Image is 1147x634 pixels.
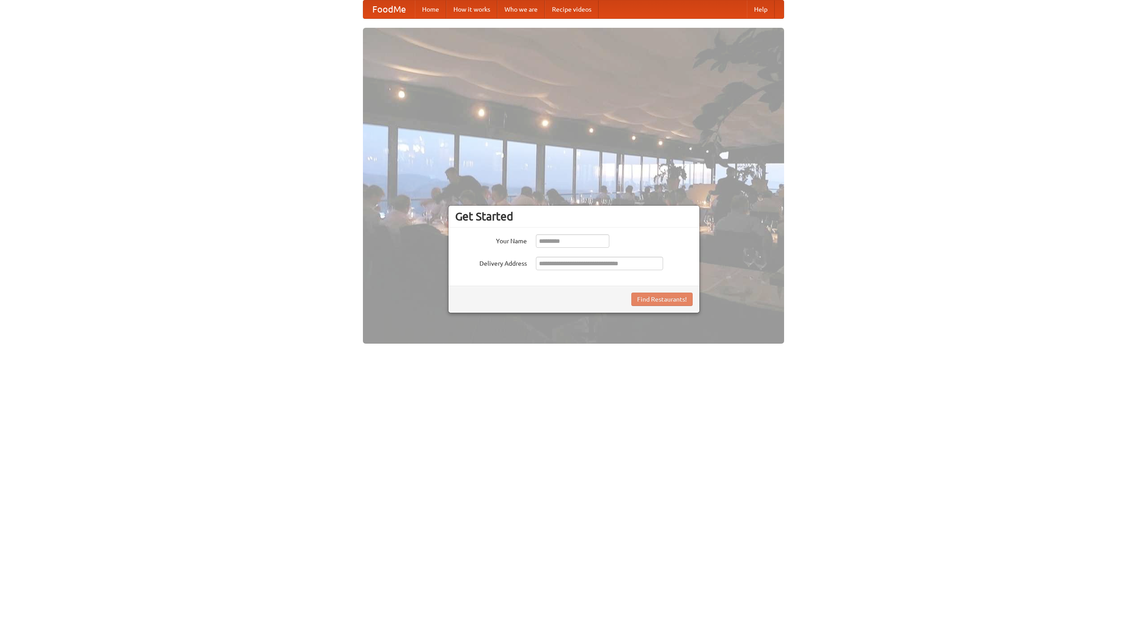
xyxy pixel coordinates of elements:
a: Home [415,0,446,18]
h3: Get Started [455,210,693,223]
a: Who we are [497,0,545,18]
a: FoodMe [363,0,415,18]
label: Delivery Address [455,257,527,268]
a: Recipe videos [545,0,599,18]
a: Help [747,0,775,18]
a: How it works [446,0,497,18]
button: Find Restaurants! [631,293,693,306]
label: Your Name [455,234,527,246]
